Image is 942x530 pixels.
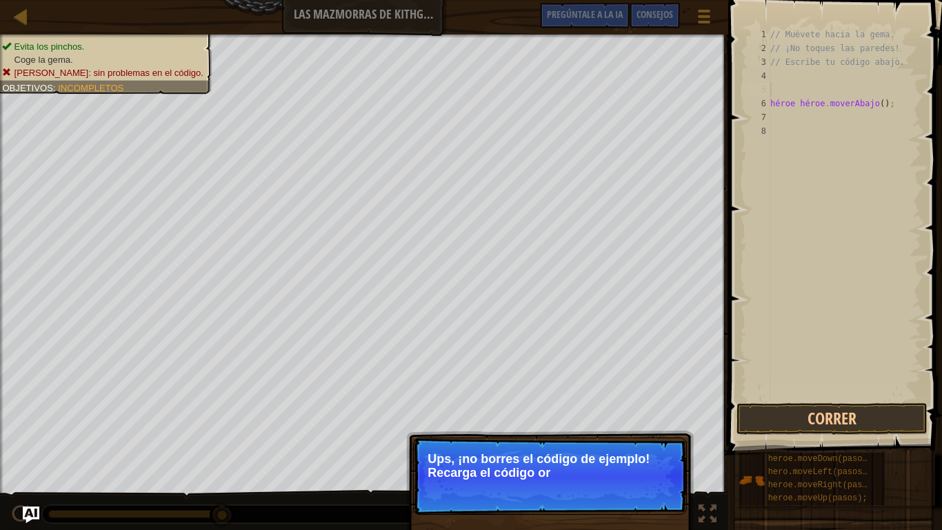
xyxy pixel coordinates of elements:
font: Coge la gema. [14,55,73,64]
font: hero.moveLeft(pasos); [768,467,872,477]
font: 6 [761,99,766,108]
li: Coge la gema. [2,53,203,66]
p: Ups, ¡no borres el código de ejemplo! Recarga el código or [428,452,672,480]
font: 2 [761,43,766,53]
li: Bono: sin problemas en el código. [2,66,203,79]
font: 4 [761,71,766,81]
font: Objetivos [2,83,53,92]
font: Incompletos [58,83,123,92]
button: Pregúntale a la IA [540,3,630,28]
li: Evita los pinchos. [2,41,203,54]
font: Pregúntale a la IA [547,8,623,21]
button: Correr [736,403,928,435]
font: 5 [761,85,766,95]
font: 3 [761,57,766,67]
font: 1 [761,30,766,39]
font: Consejos [637,8,673,21]
font: heroe.moveUp(pasos); [768,493,868,503]
font: heroe.moveRight(pasos); [768,480,883,490]
button: Pregúntale a la IA [23,507,39,523]
font: 7 [761,112,766,122]
img: portrait.png [739,467,765,493]
button: Mostrar menú del juego [687,3,721,35]
font: heroe.moveDown(pasos); [768,454,877,464]
font: : [53,83,56,92]
font: [PERSON_NAME]: sin problemas en el código. [14,68,204,77]
font: 8 [761,126,766,136]
font: Evita los pinchos. [14,41,85,51]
